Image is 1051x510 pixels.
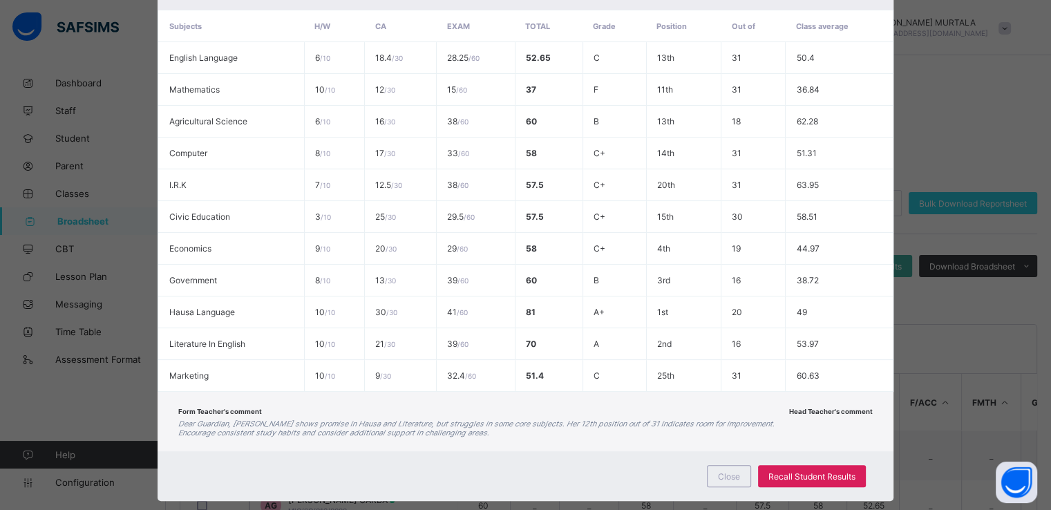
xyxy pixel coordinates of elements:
span: 29 [447,243,468,254]
span: / 60 [457,181,468,189]
span: / 60 [465,372,476,380]
span: I.R.K [169,180,187,190]
span: 4th [657,243,670,254]
span: 31 [732,148,741,158]
span: 60.63 [796,370,819,381]
span: 18 [732,116,741,126]
span: C [594,370,600,381]
span: 3rd [657,275,670,285]
span: / 30 [391,181,402,189]
span: 17 [375,148,395,158]
span: 41 [447,307,468,317]
span: English Language [169,53,238,63]
span: B [594,116,599,126]
span: Government [169,275,217,285]
span: 30 [732,211,743,222]
span: / 10 [320,149,330,158]
span: / 60 [468,54,480,62]
span: 38 [447,180,468,190]
span: 33 [447,148,469,158]
span: / 30 [384,340,395,348]
span: Hausa Language [169,307,235,317]
span: 9 [315,243,330,254]
span: / 60 [458,149,469,158]
span: 50.4 [796,53,814,63]
span: 31 [732,370,741,381]
span: Class average [796,21,849,31]
span: 16 [375,116,395,126]
span: 39 [447,275,468,285]
span: Head Teacher's comment [789,408,873,415]
span: 3 [315,211,331,222]
span: 52.65 [526,53,551,63]
span: / 60 [457,308,468,317]
span: 13 [375,275,396,285]
span: 51.4 [526,370,544,381]
span: H/W [314,21,330,31]
span: 31 [732,84,741,95]
span: A+ [594,307,605,317]
span: / 10 [325,340,335,348]
span: C [594,53,600,63]
span: C+ [594,211,605,222]
span: / 30 [384,149,395,158]
span: 15th [657,211,674,222]
span: Grade [593,21,616,31]
span: 63.95 [796,180,818,190]
span: 51.31 [796,148,816,158]
span: / 10 [321,213,331,221]
span: 62.28 [796,116,817,126]
span: / 30 [384,117,395,126]
span: 29.5 [447,211,475,222]
span: / 60 [457,340,468,348]
span: C+ [594,148,605,158]
span: 7 [315,180,330,190]
span: 25th [657,370,674,381]
span: Recall Student Results [768,471,855,482]
span: Form Teacher's comment [178,408,262,415]
span: A [594,339,599,349]
span: 1st [657,307,668,317]
span: / 30 [385,213,396,221]
span: F [594,84,598,95]
span: 12.5 [375,180,402,190]
span: / 60 [464,213,475,221]
span: 81 [526,307,536,317]
button: Open asap [996,462,1037,503]
span: / 60 [457,276,468,285]
span: 30 [375,307,397,317]
span: 31 [732,53,741,63]
span: / 10 [325,308,335,317]
span: Computer [169,148,207,158]
span: 39 [447,339,468,349]
i: Dear Guardian, [PERSON_NAME] shows promise in Hausa and Literature, but struggles in some core su... [178,419,775,437]
span: Civic Education [169,211,230,222]
span: / 30 [386,308,397,317]
span: 70 [526,339,536,349]
span: 13th [657,116,674,126]
span: 10 [315,84,335,95]
span: 19 [732,243,741,254]
span: 2nd [657,339,672,349]
span: 25 [375,211,396,222]
span: / 10 [325,372,335,380]
span: / 30 [392,54,403,62]
span: Economics [169,243,211,254]
span: Total [525,21,550,31]
span: 11th [657,84,673,95]
span: 31 [732,180,741,190]
span: Marketing [169,370,209,381]
span: 44.97 [796,243,819,254]
span: Close [718,471,740,482]
span: 38 [447,116,468,126]
span: 14th [657,148,674,158]
span: 20th [657,180,675,190]
span: / 10 [325,86,335,94]
span: / 60 [457,245,468,253]
span: 15 [447,84,467,95]
span: / 10 [320,54,330,62]
span: 16 [732,275,741,285]
span: 58 [526,243,537,254]
span: / 10 [320,117,330,126]
span: / 30 [385,276,396,285]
